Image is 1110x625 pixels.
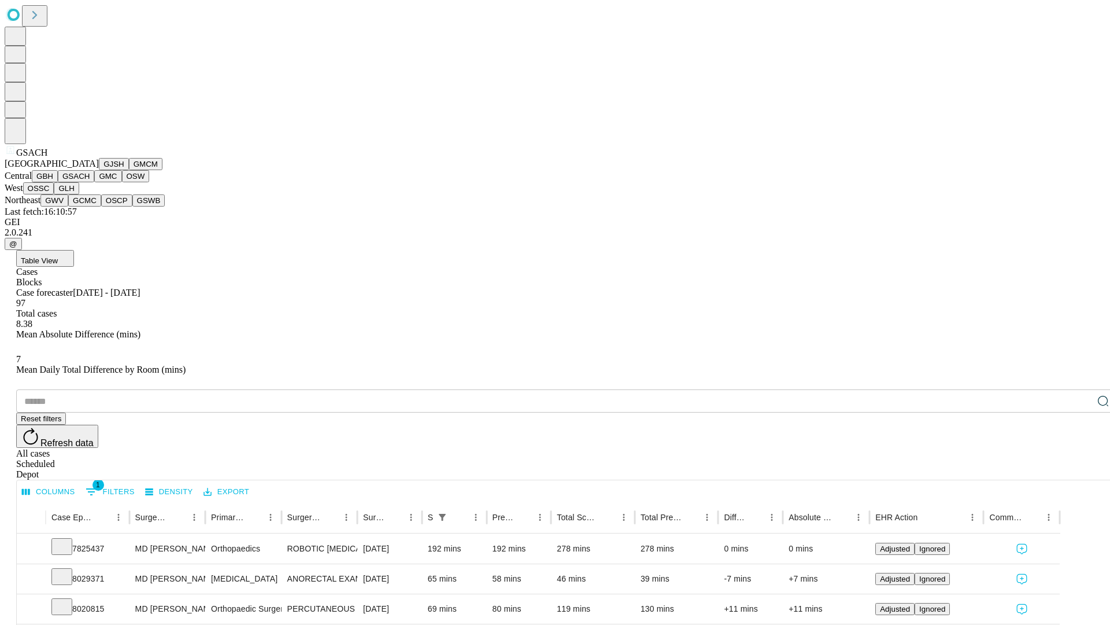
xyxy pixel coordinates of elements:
[875,573,915,585] button: Adjusted
[724,534,777,564] div: 0 mins
[699,509,715,525] button: Menu
[287,564,351,594] div: ANORECTAL EXAM UNDER ANESTHESIA
[764,509,780,525] button: Menu
[73,288,140,297] span: [DATE] - [DATE]
[83,483,138,501] button: Show filters
[21,414,61,423] span: Reset filters
[16,298,25,308] span: 97
[919,575,945,583] span: Ignored
[493,513,515,522] div: Predicted In Room Duration
[557,513,598,522] div: Total Scheduled Duration
[919,545,945,553] span: Ignored
[211,564,275,594] div: [MEDICAL_DATA]
[600,509,616,525] button: Sort
[516,509,532,525] button: Sort
[403,509,419,525] button: Menu
[452,509,468,525] button: Sort
[363,564,416,594] div: [DATE]
[964,509,980,525] button: Menu
[363,594,416,624] div: [DATE]
[915,543,950,555] button: Ignored
[641,513,682,522] div: Total Predicted Duration
[493,594,546,624] div: 80 mins
[92,479,104,491] span: 1
[16,425,98,448] button: Refresh data
[724,513,746,522] div: Difference
[5,159,99,168] span: [GEOGRAPHIC_DATA]
[5,195,40,205] span: Northeast
[5,207,77,216] span: Last fetch: 16:10:57
[641,564,713,594] div: 39 mins
[387,509,403,525] button: Sort
[129,158,162,170] button: GMCM
[23,600,40,620] button: Expand
[142,483,196,501] button: Density
[40,194,68,207] button: GWV
[322,509,338,525] button: Sort
[428,513,433,522] div: Scheduled In Room Duration
[99,158,129,170] button: GJSH
[287,513,321,522] div: Surgery Name
[122,170,150,182] button: OSW
[915,573,950,585] button: Ignored
[94,170,121,182] button: GMC
[363,513,386,522] div: Surgery Date
[23,182,54,194] button: OSSC
[135,513,169,522] div: Surgeon Name
[1041,509,1057,525] button: Menu
[19,483,78,501] button: Select columns
[919,605,945,613] span: Ignored
[493,534,546,564] div: 192 mins
[850,509,867,525] button: Menu
[641,534,713,564] div: 278 mins
[51,534,124,564] div: 7825437
[68,194,101,207] button: GCMC
[16,250,74,267] button: Table View
[880,545,910,553] span: Adjusted
[789,513,833,522] div: Absolute Difference
[557,594,629,624] div: 119 mins
[616,509,632,525] button: Menu
[16,354,21,364] span: 7
[132,194,165,207] button: GSWB
[428,594,481,624] div: 69 mins
[16,148,47,157] span: GSACH
[5,238,22,250] button: @
[201,483,252,501] button: Export
[211,534,275,564] div: Orthopaedics
[94,509,110,525] button: Sort
[32,170,58,182] button: GBH
[5,183,23,193] span: West
[748,509,764,525] button: Sort
[16,288,73,297] span: Case forecaster
[135,534,199,564] div: MD [PERSON_NAME]
[9,240,17,248] span: @
[101,194,132,207] button: OSCP
[789,594,864,624] div: +11 mins
[5,217,1105,227] div: GEI
[16,319,32,329] span: 8.38
[919,509,935,525] button: Sort
[915,603,950,615] button: Ignored
[834,509,850,525] button: Sort
[434,509,450,525] button: Show filters
[1024,509,1041,525] button: Sort
[58,170,94,182] button: GSACH
[16,329,140,339] span: Mean Absolute Difference (mins)
[880,575,910,583] span: Adjusted
[989,513,1023,522] div: Comments
[21,256,58,265] span: Table View
[51,513,93,522] div: Case Epic Id
[683,509,699,525] button: Sort
[641,594,713,624] div: 130 mins
[5,227,1105,238] div: 2.0.241
[23,539,40,560] button: Expand
[363,534,416,564] div: [DATE]
[211,594,275,624] div: Orthopaedic Surgery
[110,509,127,525] button: Menu
[287,534,351,564] div: ROBOTIC [MEDICAL_DATA] TOTAL HIP
[557,534,629,564] div: 278 mins
[135,594,199,624] div: MD [PERSON_NAME]
[493,564,546,594] div: 58 mins
[16,365,186,374] span: Mean Daily Total Difference by Room (mins)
